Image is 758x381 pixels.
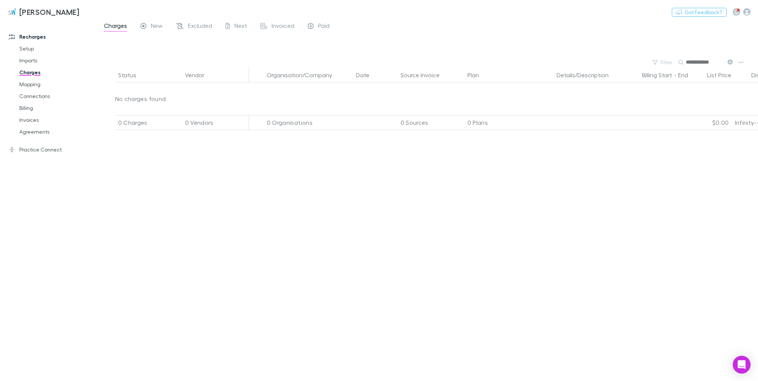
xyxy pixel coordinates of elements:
[464,115,554,130] div: 0 Plans
[188,22,212,32] span: Excluded
[12,55,101,66] a: Imports
[642,68,672,82] button: Billing Start
[264,115,353,130] div: 0 Organisations
[185,68,213,82] button: Vendor
[318,22,330,32] span: Paid
[356,68,378,82] button: Date
[118,68,145,82] button: Status
[234,22,247,32] span: Next
[687,115,732,130] div: $0.00
[267,68,341,82] button: Organisation/Company
[12,114,101,126] a: Invoices
[467,68,488,82] button: Plan
[3,3,84,21] a: [PERSON_NAME]
[398,115,464,130] div: 0 Sources
[672,8,727,17] button: Got Feedback?
[12,126,101,138] a: Agreements
[97,82,178,115] p: No charges found
[678,68,688,82] button: End
[649,58,677,67] button: Filter
[115,115,182,130] div: 0 Charges
[707,68,740,82] button: List Price
[104,22,127,32] span: Charges
[733,356,751,374] div: Open Intercom Messenger
[401,68,448,82] button: Source Invoice
[19,7,79,16] h3: [PERSON_NAME]
[12,78,101,90] a: Mapping
[12,66,101,78] a: Charges
[1,144,101,156] a: Practice Connect
[1,31,101,43] a: Recharges
[557,68,618,82] button: Details/Description
[623,68,696,82] div: -
[12,90,101,102] a: Connections
[272,22,294,32] span: Invoiced
[7,7,16,16] img: Sinclair Wilson's Logo
[182,115,249,130] div: 0 Vendors
[151,22,163,32] span: New
[12,43,101,55] a: Setup
[12,102,101,114] a: Billing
